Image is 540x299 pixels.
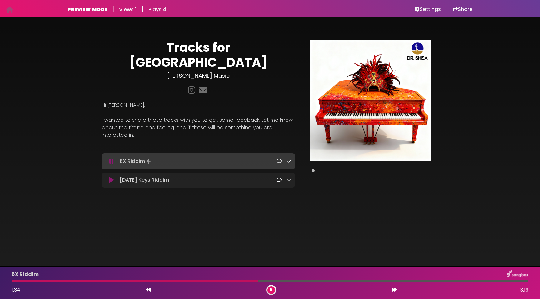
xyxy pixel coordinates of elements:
img: Main Media [310,40,431,160]
p: Hi [PERSON_NAME], [102,101,295,109]
p: 6X Riddim [120,157,154,166]
h5: | [446,5,448,12]
a: Share [453,6,472,12]
h1: Tracks for [GEOGRAPHIC_DATA] [102,40,295,70]
p: [DATE] Keys Riddim [120,176,169,184]
a: Settings [415,6,441,12]
h3: [PERSON_NAME] Music [102,72,295,79]
img: waveform4.gif [145,157,154,166]
p: I wanted to share these tracks with you to get some feedback. Let me know about the timing and fe... [102,116,295,139]
h6: Plays 4 [148,7,166,12]
h6: PREVIEW MODE [67,7,107,12]
h5: | [142,5,143,12]
h6: Views 1 [119,7,137,12]
h5: | [112,5,114,12]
